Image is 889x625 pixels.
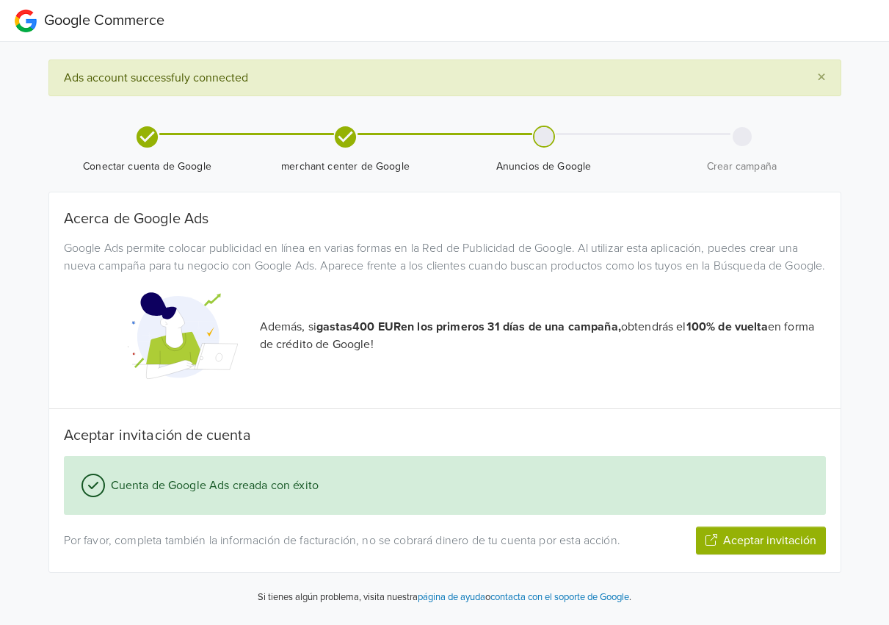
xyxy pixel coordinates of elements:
[64,532,630,549] p: Por favor, completa también la información de facturación, no se cobrará dinero de tu cuenta por ...
[260,318,826,353] p: Además, si obtendrás el en forma de crédito de Google!
[105,477,319,494] span: Cuenta de Google Ads creada con éxito
[128,281,238,391] img: Google Promotional Codes
[686,319,768,334] strong: 100% de vuelta
[316,319,621,334] strong: gastas 400 EUR en los primeros 31 días de una campaña,
[817,67,826,88] span: ×
[44,12,164,29] span: Google Commerce
[64,427,826,444] h5: Aceptar invitación de cuenta
[64,210,826,228] h5: Acerca de Google Ads
[54,159,241,174] span: Conectar cuenta de Google
[253,159,439,174] span: merchant center de Google
[258,590,631,605] p: Si tienes algún problema, visita nuestra o .
[802,60,841,95] button: Close
[696,527,826,554] button: Aceptar invitación
[418,591,485,603] a: página de ayuda
[451,159,637,174] span: Anuncios de Google
[48,59,841,96] div: Ads account successfuly connected
[53,239,837,275] div: Google Ads permite colocar publicidad en línea en varias formas en la Red de Publicidad de Google...
[490,591,629,603] a: contacta con el soporte de Google
[649,159,835,174] span: Crear campaña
